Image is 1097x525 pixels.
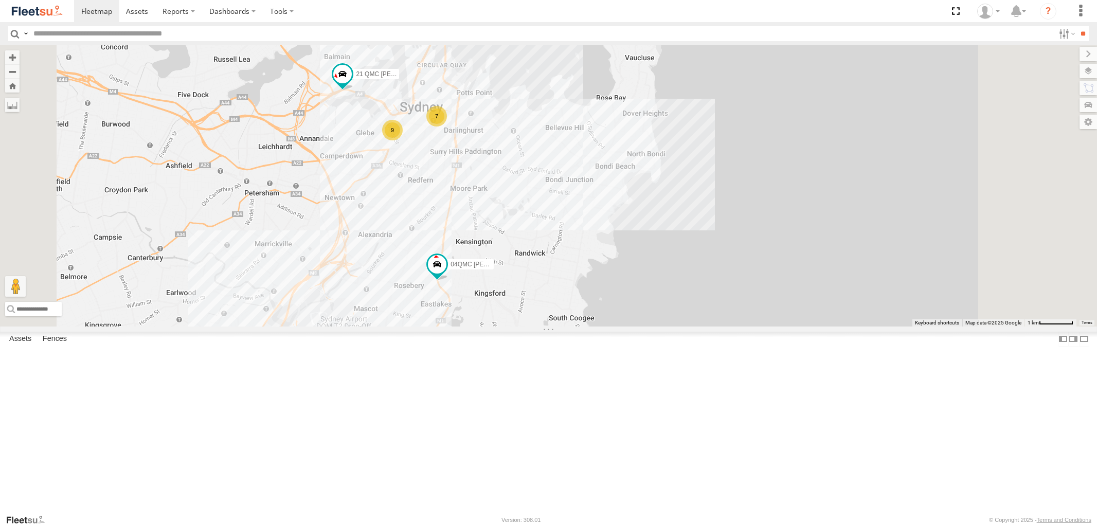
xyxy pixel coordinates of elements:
label: Assets [4,332,37,347]
button: Map Scale: 1 km per 63 pixels [1024,319,1076,327]
label: Measure [5,98,20,112]
button: Drag Pegman onto the map to open Street View [5,276,26,297]
a: Terms (opens in new tab) [1082,320,1092,324]
img: fleetsu-logo-horizontal.svg [10,4,64,18]
button: Zoom out [5,64,20,79]
div: 9 [382,120,403,140]
label: Fences [38,332,72,347]
a: Terms and Conditions [1037,517,1091,523]
a: Visit our Website [6,515,53,525]
i: ? [1040,3,1056,20]
button: Zoom in [5,50,20,64]
span: 21 QMC [PERSON_NAME] [356,70,431,78]
button: Keyboard shortcuts [915,319,959,327]
span: 1 km [1028,320,1039,325]
label: Dock Summary Table to the Left [1058,332,1068,347]
label: Search Filter Options [1055,26,1077,41]
div: Version: 308.01 [501,517,541,523]
div: Jackson Harris [974,4,1003,19]
label: Search Query [22,26,30,41]
button: Zoom Home [5,79,20,93]
span: 04QMC [PERSON_NAME] [451,261,524,268]
label: Dock Summary Table to the Right [1068,332,1078,347]
span: Map data ©2025 Google [965,320,1021,325]
label: Map Settings [1080,115,1097,129]
label: Hide Summary Table [1079,332,1089,347]
div: 7 [426,106,447,126]
div: © Copyright 2025 - [989,517,1091,523]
